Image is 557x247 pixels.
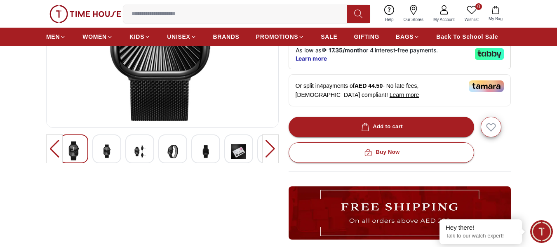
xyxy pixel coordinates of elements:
img: ... [289,186,511,240]
span: PROMOTIONS [256,33,298,41]
a: BRANDS [213,29,240,44]
img: Kenneth Scott Unisex Multi Color Dial Smart Watch With Interchangeable Strap-KA10PROMX-BSBBD [66,141,81,160]
span: WOMEN [82,33,107,41]
img: Kenneth Scott Unisex Multi Color Dial Smart Watch With Interchangeable Strap-KA10PROMX-BSBBD [132,141,147,162]
a: WOMEN [82,29,113,44]
a: 0Wishlist [460,3,484,24]
span: KIDS [129,33,144,41]
button: My Bag [484,4,508,24]
a: Help [380,3,399,24]
span: Wishlist [461,16,482,23]
span: My Bag [485,16,506,22]
span: BAGS [396,33,414,41]
a: UNISEX [167,29,196,44]
p: Talk to our watch expert! [446,233,516,240]
a: GIFTING [354,29,379,44]
a: MEN [46,29,66,44]
img: Tamara [469,80,504,92]
span: SALE [321,33,337,41]
div: Or split in 4 payments of - No late fees, [DEMOGRAPHIC_DATA] compliant! [289,74,511,106]
span: Our Stores [400,16,427,23]
span: MEN [46,33,60,41]
span: Help [382,16,397,23]
img: Kenneth Scott Unisex Multi Color Dial Smart Watch With Interchangeable Strap-KA10PROMX-BSBBD [99,141,114,162]
a: BAGS [396,29,420,44]
div: Chat Widget [530,220,553,243]
img: Kenneth Scott Unisex Multi Color Dial Smart Watch With Interchangeable Strap-KA10PROMX-BSBBD [231,141,246,162]
div: Hey there! [446,223,516,232]
img: Kenneth Scott Unisex Multi Color Dial Smart Watch With Interchangeable Strap-KA10PROMX-BSBBD [165,141,180,162]
span: BRANDS [213,33,240,41]
a: Our Stores [399,3,428,24]
button: Buy Now [289,142,474,163]
div: Add to cart [360,122,403,132]
span: AED 44.50 [355,82,383,89]
span: Learn more [390,92,419,98]
span: UNISEX [167,33,190,41]
img: Kenneth Scott Unisex Multi Color Dial Smart Watch With Interchangeable Strap-KA10PROMX-BSBBD [198,141,213,162]
a: Back To School Sale [436,29,498,44]
a: PROMOTIONS [256,29,305,44]
a: KIDS [129,29,150,44]
button: Add to cart [289,117,474,137]
img: ... [49,5,121,23]
span: My Account [430,16,458,23]
span: Back To School Sale [436,33,498,41]
div: Buy Now [362,148,400,157]
a: SALE [321,29,337,44]
span: 0 [475,3,482,10]
span: GIFTING [354,33,379,41]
